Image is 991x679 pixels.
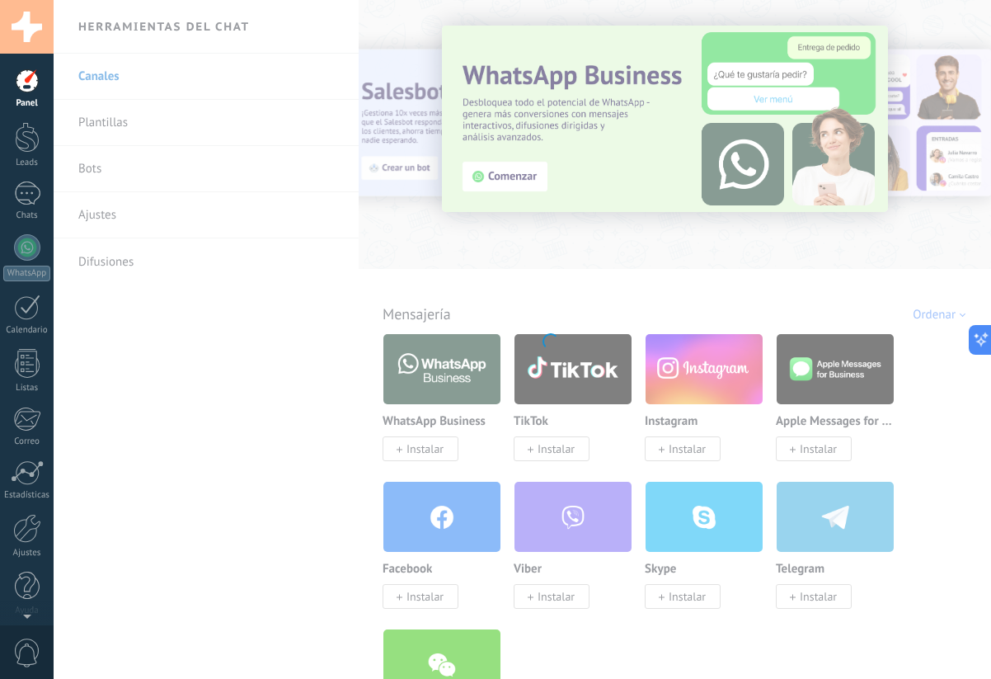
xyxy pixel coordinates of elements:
div: Chats [3,210,51,221]
div: Estadísticas [3,490,51,501]
div: Ajustes [3,548,51,559]
div: Calendario [3,325,51,336]
div: Correo [3,436,51,447]
div: WhatsApp [3,266,50,281]
div: Listas [3,383,51,394]
div: Panel [3,98,51,109]
div: Leads [3,158,51,168]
